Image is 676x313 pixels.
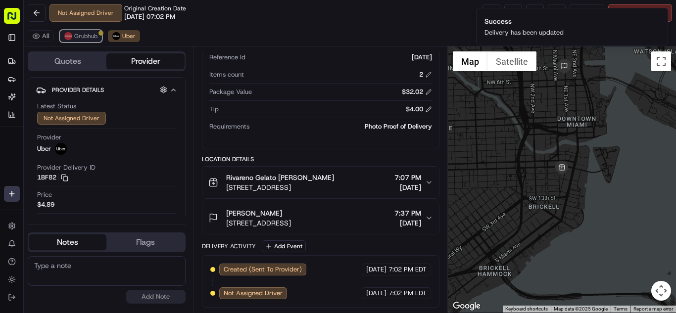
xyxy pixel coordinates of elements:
[10,40,180,55] p: Welcome 👋
[226,208,282,218] span: [PERSON_NAME]
[633,306,673,312] a: Report a map error
[453,51,487,71] button: Show street map
[484,28,564,37] div: Delivery has been updated
[20,143,76,153] span: Knowledge Base
[10,144,18,152] div: 📗
[10,94,28,112] img: 1736555255976-a54dd68f-1ca7-489b-9aae-adbdc363a1c4
[505,306,548,313] button: Keyboard shortcuts
[26,64,163,74] input: Clear
[84,144,92,152] div: 💻
[614,306,628,312] a: Terms
[394,218,421,228] span: [DATE]
[52,86,104,94] span: Provider Details
[36,82,177,98] button: Provider Details
[6,139,80,157] a: 📗Knowledge Base
[209,53,245,62] span: Reference Id
[60,30,102,42] button: Grubhub
[55,143,67,155] img: uber-new-logo.jpeg
[10,10,30,30] img: Nash
[366,289,386,298] span: [DATE]
[394,182,421,192] span: [DATE]
[366,265,386,274] span: [DATE]
[388,289,427,298] span: 7:02 PM EDT
[249,53,432,62] div: [DATE]
[224,265,302,274] span: Created (Sent To Provider)
[37,144,51,153] span: Uber
[37,163,96,172] span: Provider Delivery ID
[80,139,163,157] a: 💻API Documentation
[37,133,61,142] span: Provider
[651,281,671,301] button: Map camera controls
[29,53,106,69] button: Quotes
[202,242,256,250] div: Delivery Activity
[124,4,186,12] span: Original Creation Date
[253,122,432,131] div: Photo Proof of Delivery
[74,32,97,40] span: Grubhub
[402,88,432,96] div: $32.02
[37,102,76,111] span: Latest Status
[406,105,432,114] div: $4.00
[209,70,244,79] span: Items count
[450,300,483,313] img: Google
[388,265,427,274] span: 7:02 PM EDT
[29,234,106,250] button: Notes
[64,32,72,40] img: 5e692f75ce7d37001a5d71f1
[209,88,252,96] span: Package Value
[202,167,439,198] button: Rivareno Gelato [PERSON_NAME][STREET_ADDRESS]7:07 PM[DATE]
[108,30,140,42] button: Uber
[202,155,439,163] div: Location Details
[34,104,125,112] div: We're available if you need us!
[484,16,564,26] div: Success
[651,51,671,71] button: Toggle fullscreen view
[122,32,136,40] span: Uber
[94,143,159,153] span: API Documentation
[209,122,249,131] span: Requirements
[209,105,219,114] span: Tip
[226,182,334,192] span: [STREET_ADDRESS]
[28,30,54,42] button: All
[168,97,180,109] button: Start new chat
[226,173,334,182] span: Rivareno Gelato [PERSON_NAME]
[262,240,306,252] button: Add Event
[224,289,283,298] span: Not Assigned Driver
[124,12,175,21] span: [DATE] 07:02 PM
[37,190,52,199] span: Price
[106,53,184,69] button: Provider
[450,300,483,313] a: Open this area in Google Maps (opens a new window)
[70,167,120,175] a: Powered byPylon
[202,202,439,234] button: [PERSON_NAME][STREET_ADDRESS]7:37 PM[DATE]
[34,94,162,104] div: Start new chat
[394,208,421,218] span: 7:37 PM
[419,70,432,79] div: 2
[394,173,421,182] span: 7:07 PM
[37,200,54,209] span: $4.89
[37,173,68,182] button: 1BF82
[554,306,608,312] span: Map data ©2025 Google
[112,32,120,40] img: uber-new-logo.jpeg
[106,234,184,250] button: Flags
[98,168,120,175] span: Pylon
[226,218,291,228] span: [STREET_ADDRESS]
[487,51,536,71] button: Show satellite imagery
